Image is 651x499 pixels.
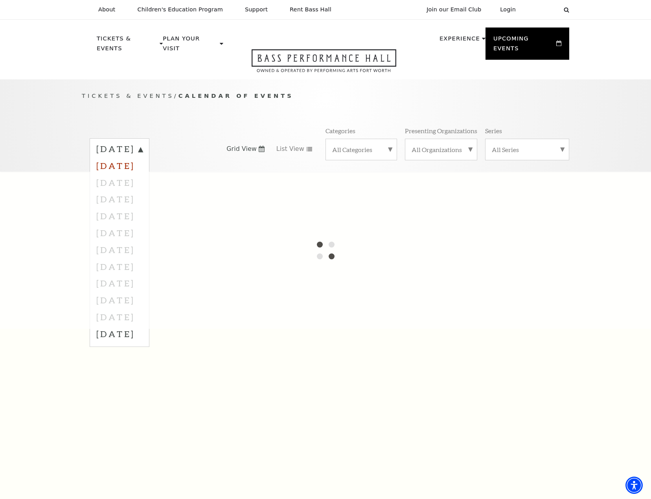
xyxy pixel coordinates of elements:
p: Children's Education Program [137,6,223,13]
label: All Organizations [412,145,471,154]
p: / [82,91,569,101]
p: About [98,6,115,13]
p: Categories [325,127,355,135]
div: Accessibility Menu [625,477,643,494]
span: Tickets & Events [82,92,174,99]
label: [DATE] [96,325,143,342]
select: Select: [528,6,556,13]
span: Calendar of Events [178,92,294,99]
label: [DATE] [96,157,143,174]
label: [DATE] [96,143,143,157]
p: Experience [440,34,480,48]
span: List View [276,145,304,153]
p: Upcoming Events [493,34,554,58]
label: All Categories [332,145,390,154]
p: Plan Your Visit [163,34,218,58]
p: Presenting Organizations [405,127,477,135]
label: All Series [492,145,563,154]
a: Open this option [223,49,425,79]
p: Support [245,6,268,13]
p: Tickets & Events [97,34,158,58]
p: Rent Bass Hall [290,6,331,13]
span: Grid View [226,145,257,153]
p: Series [485,127,502,135]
